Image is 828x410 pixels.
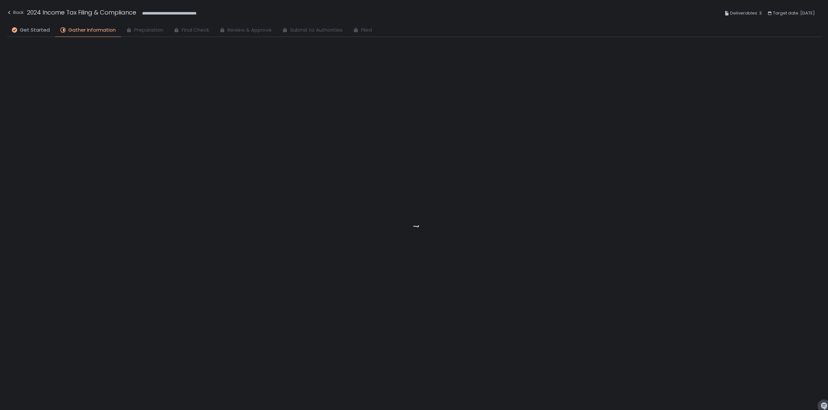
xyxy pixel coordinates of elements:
h1: 2024 Income Tax Filing & Compliance [27,8,136,17]
span: Review & Approve [228,26,272,34]
div: Back [7,9,24,16]
span: Deliverables: 3 [730,9,762,17]
span: Target date: [DATE] [773,9,815,17]
span: Final Check [182,26,209,34]
span: Gather Information [68,26,116,34]
span: Get Started [20,26,50,34]
button: Back [7,8,24,19]
span: Submit to Authorities [290,26,343,34]
span: Preparation [134,26,163,34]
span: Filed [361,26,372,34]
